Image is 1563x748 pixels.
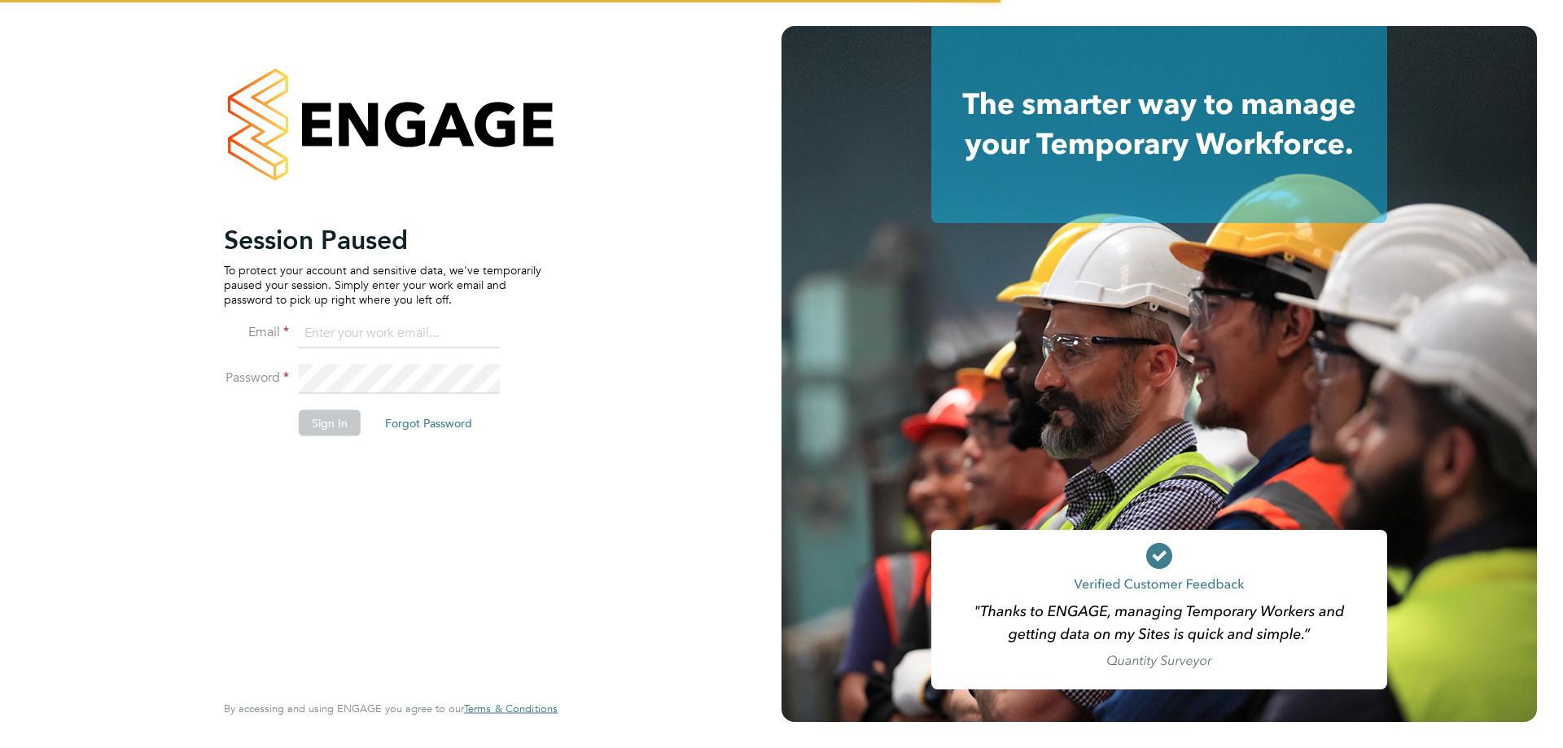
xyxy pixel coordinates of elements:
span: By accessing and using ENGAGE you agree to our [224,702,558,715]
label: Password [224,369,289,386]
h2: Session Paused [224,223,541,256]
label: Email [224,323,289,340]
button: Forgot Password [372,409,485,435]
input: Enter your work email... [299,319,500,348]
button: Sign In [299,409,361,435]
p: To protect your account and sensitive data, we've temporarily paused your session. Simply enter y... [224,262,541,307]
a: Terms & Conditions [464,702,558,715]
